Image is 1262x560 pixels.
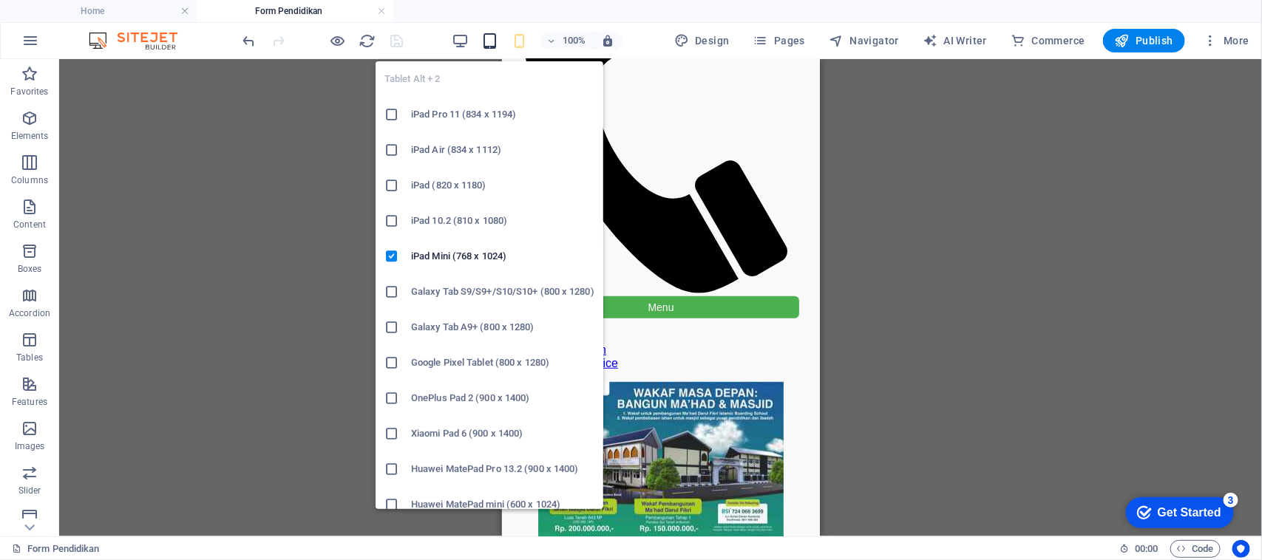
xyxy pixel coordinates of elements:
div: Get Started 3 items remaining, 40% complete [12,7,120,38]
button: reload [359,32,376,49]
button: undo [240,32,258,49]
h6: iPad Air (834 x 1112) [411,141,594,159]
h6: 100% [563,32,586,49]
h6: iPad Pro 11 (834 x 1194) [411,106,594,123]
div: Design (Ctrl+Alt+Y) [668,29,736,52]
i: On resize automatically adjust zoom level to fit chosen device. [601,34,614,47]
span: AI Writer [923,33,987,48]
button: 100% [540,32,593,49]
h6: Galaxy Tab S9/S9+/S10/S10+ (800 x 1280) [411,283,594,301]
p: Content [13,219,46,231]
h6: iPad 10.2 (810 x 1080) [411,212,594,230]
p: Tables [16,352,43,363]
p: Slider [18,485,41,496]
h6: iPad Mini (768 x 1024) [411,247,594,265]
h6: Huawei MatePad Pro 13.2 (900 x 1400) [411,460,594,478]
button: Commerce [1005,29,1091,52]
button: Pages [747,29,811,52]
h4: Form Pendidikan [197,3,393,19]
p: Columns [11,174,48,186]
span: Design [674,33,730,48]
img: Editor Logo [85,32,196,49]
span: Publish [1115,33,1173,48]
h6: Galaxy Tab A9+ (800 x 1280) [411,318,594,336]
span: Pages [753,33,805,48]
button: Navigator [823,29,905,52]
h6: Google Pixel Tablet (800 x 1280) [411,354,594,372]
span: More [1203,33,1249,48]
button: AI Writer [917,29,993,52]
span: : [1145,543,1147,554]
p: Images [15,440,45,452]
span: Navigator [829,33,899,48]
p: Features [12,396,47,408]
a: Click to cancel selection. Double-click to open Pages [12,540,100,558]
h6: Xiaomi Pad 6 (900 x 1400) [411,425,594,443]
span: 00 00 [1135,540,1158,558]
h6: iPad (820 x 1180) [411,177,594,194]
button: Design [668,29,736,52]
button: Publish [1103,29,1185,52]
h6: OnePlus Pad 2 (900 x 1400) [411,389,594,407]
p: Elements [11,130,49,142]
h6: Session time [1119,540,1158,558]
button: More [1197,29,1255,52]
button: Usercentrics [1232,540,1250,558]
div: Get Started [44,16,107,30]
h6: Huawei MatePad mini (600 x 1024) [411,496,594,513]
div: 3 [109,3,124,18]
button: Code [1170,540,1221,558]
span: Code [1177,540,1214,558]
p: Favorites [10,86,48,98]
span: Commerce [1011,33,1085,48]
p: Boxes [18,263,42,275]
p: Accordion [9,307,50,319]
